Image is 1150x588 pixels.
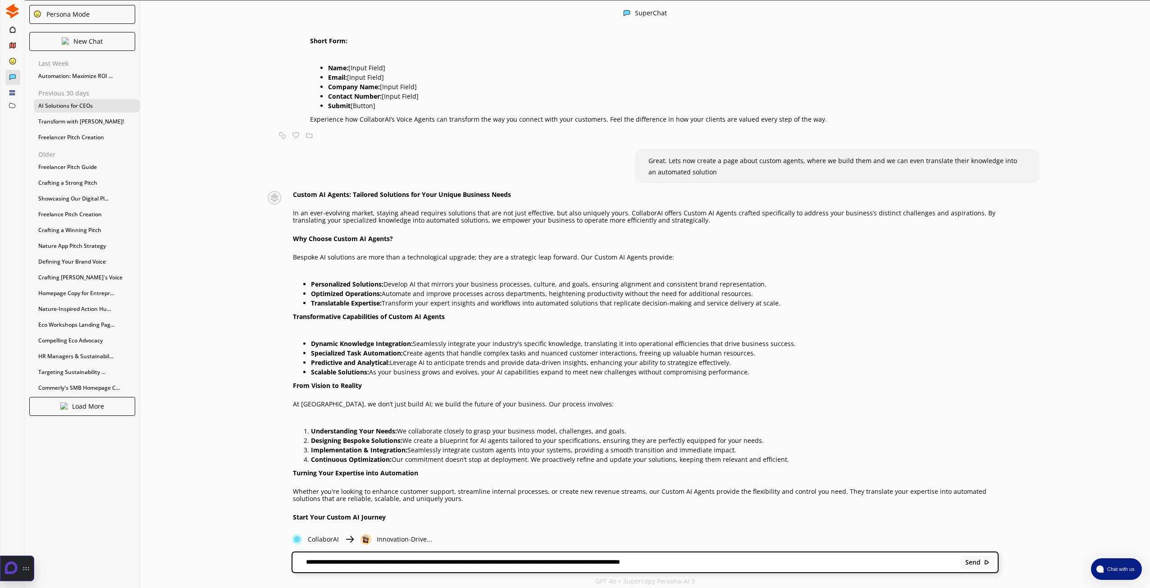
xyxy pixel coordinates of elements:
[38,60,140,67] p: Last Week
[34,350,140,363] div: HR Managers & Sustainabil...
[34,223,140,237] div: Crafting a Winning Pitch
[33,10,41,18] img: Close
[260,191,289,205] img: Close
[34,334,140,347] div: Compelling Eco Advocacy
[34,302,140,316] div: Nature-Inspired Action Hu...
[648,156,1017,176] span: Great. Lets now create a page about custom agents, where we build them and we can even translate ...
[293,469,418,477] strong: Turning Your Expertise into Automation
[279,132,286,139] img: Copy
[310,36,347,45] strong: Short Form:
[328,102,948,109] p: [Button]
[623,9,630,17] img: Close
[328,83,948,91] p: [Input Field]
[34,208,140,221] div: Freelance Pitch Creation
[34,318,140,332] div: Eco Workshops Landing Pag...
[34,176,140,190] div: Crafting a Strong Pitch
[311,280,383,288] strong: Personalized Solutions:
[62,37,69,45] img: Close
[328,73,347,82] strong: Email:
[34,271,140,284] div: Crafting [PERSON_NAME]'s Voice
[293,513,386,521] strong: Start Your Custom AI Journey
[38,151,140,158] p: Older
[293,381,362,390] strong: From Vision to Reality
[311,350,998,357] p: Create agents that handle complex tasks and nuanced customer interactions, freeing up valuable hu...
[965,559,981,566] b: Send
[34,365,140,379] div: Targeting Sustainability ...
[34,381,140,395] div: Commerly's SMB Homepage C...
[1091,558,1142,580] button: atlas-launcher
[60,402,68,410] img: Close
[328,92,382,100] strong: Contact Number:
[311,447,998,454] p: Seamlessly integrate custom agents into your systems, providing a smooth transition and immediate...
[1104,565,1136,573] span: Chat with us
[292,132,299,139] img: Favorite
[5,4,20,18] img: Close
[293,488,998,502] p: Whether you're looking to enhance customer support, streamline internal processes, or create new ...
[293,312,445,321] strong: Transformative Capabilities of Custom AI Agents
[34,192,140,205] div: Showcasing Our Digital Pl...
[311,358,390,367] strong: Predictive and Analytical:
[292,534,302,545] img: Close
[311,340,998,347] p: Seamlessly integrate your industry's specific knowledge, translating it into operational efficien...
[328,64,948,72] p: [Input Field]
[293,190,511,199] strong: Custom AI Agents: Tailored Solutions for Your Unique Business Needs
[43,11,90,18] div: Persona Mode
[308,536,339,543] p: CollaborAI
[311,339,413,348] strong: Dynamic Knowledge Integration:
[311,427,397,435] strong: Understanding Your Needs:
[311,368,369,376] strong: Scalable Solutions:
[344,534,355,545] img: Close
[293,401,998,408] p: At [GEOGRAPHIC_DATA], we don’t just build AI; we build the future of your business. Our process i...
[34,239,140,253] div: Nature App Pitch Strategy
[377,536,432,543] p: Innovation-Drive...
[328,101,351,110] strong: Submit
[72,403,104,410] p: Load More
[328,74,948,81] p: [Input Field]
[328,64,348,72] strong: Name:
[311,349,403,357] strong: Specialized Task Automation:
[34,99,140,113] div: AI Solutions for CEOs
[34,131,140,144] div: Freelancer Pitch Creation
[34,115,140,128] div: Transform with [PERSON_NAME]!
[635,9,667,18] div: SuperChat
[293,234,393,243] strong: Why Choose Custom AI Agents?
[310,116,948,123] p: Experience how CollaborAI’s Voice Agents can transform the way you connect with your customers. F...
[34,69,140,83] div: Automation: Maximize ROI ...
[311,446,407,454] strong: Implementation & Integration:
[306,132,313,139] img: Save
[311,281,998,288] p: Develop AI that mirrors your business processes, culture, and goals, ensuring alignment and consi...
[293,254,998,261] p: Bespoke AI solutions are more than a technological upgrade; they are a strategic leap forward. Ou...
[34,255,140,269] div: Defining Your Brand Voice
[311,456,998,463] p: Our commitment doesn’t stop at deployment. We proactively refine and update your solutions, keepi...
[311,290,998,297] p: Automate and improve processes across departments, heightening productivity without the need for ...
[311,455,392,464] strong: Continuous Optimization:
[311,369,998,376] p: As your business grows and evolves, your AI capabilities expand to meet new challenges without co...
[361,534,371,545] img: Close
[328,82,380,91] strong: Company Name:
[311,299,382,307] strong: Translatable Expertise:
[34,287,140,300] div: Homepage Copy for Entrepr...
[311,289,382,298] strong: Optimized Operations:
[293,210,998,224] p: In an ever-evolving market, staying ahead requires solutions that are not just effective, but als...
[311,436,402,445] strong: Designing Bespoke Solutions:
[311,428,998,435] p: We collaborate closely to grasp your business model, challenges, and goals.
[595,578,695,585] p: GPT 4o + Supercopy Persona-AI 3
[38,90,140,97] p: Previous 30 days
[311,437,998,444] p: We create a blueprint for AI agents tailored to your specifications, ensuring they are perfectly ...
[311,300,998,307] p: Transform your expert insights and workflows into automated solutions that replicate decision-mak...
[311,359,998,366] p: Leverage AI to anticipate trends and provide data-driven insights, enhancing your ability to stra...
[984,559,990,565] img: Close
[328,93,948,100] p: [Input Field]
[73,38,103,45] p: New Chat
[34,160,140,174] div: Freelancer Pitch Guide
